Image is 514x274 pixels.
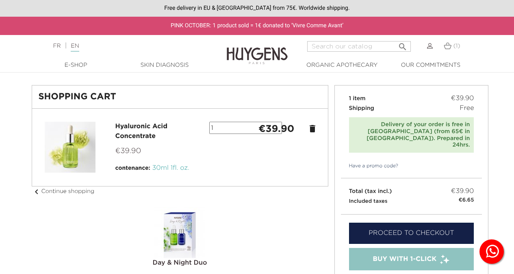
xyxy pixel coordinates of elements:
span: contenance: [115,165,150,171]
i:  [398,39,408,49]
a: Organic Apothecary [301,61,383,70]
a: Day & Night Duo [152,260,207,266]
span: €39.90 [451,186,474,196]
div: | [49,41,208,51]
a: Skin Diagnosis [124,61,205,70]
a: delete [308,124,317,134]
span: Shipping [349,105,374,111]
a: Have a promo code? [341,162,399,170]
small: €6.65 [458,196,474,204]
span: €39.90 [451,94,474,103]
a: E-Shop [35,61,117,70]
img: Hyaluronic Acid Concentrate [45,122,95,173]
button:  [395,39,410,50]
a: Hyaluronic Acid Concentrate [115,123,167,140]
small: Included taxes [349,199,388,204]
span: (1) [453,43,460,49]
a: Our commitments [390,61,471,70]
div: Delivery of your order is free in [GEOGRAPHIC_DATA] (from 65€ in [GEOGRAPHIC_DATA]). Prepared in ... [353,121,470,149]
span: 1 item [349,96,366,101]
input: Search [307,41,411,52]
a: Proceed to checkout [349,223,474,244]
a: EN [71,43,79,52]
h1: Shopping Cart [39,92,321,102]
span: 30ml 1fl. oz. [152,165,189,171]
span: €39.90 [115,147,141,155]
span: Total (tax incl.) [349,189,392,194]
img: Huygens [227,34,288,66]
a: FR [53,43,61,49]
a: chevron_leftContinue shopping [32,189,95,194]
a: (1) [444,43,460,49]
strong: €39.90 [258,124,294,134]
i: chevron_left [32,187,41,197]
span: Free [460,103,474,113]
